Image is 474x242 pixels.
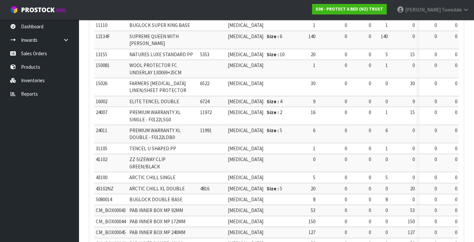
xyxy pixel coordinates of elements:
span: 1 [385,145,388,152]
span: [MEDICAL_DATA] [228,51,263,58]
span: 9 [313,98,315,105]
span: 6724 [200,98,209,105]
span: 41102 [96,156,107,162]
strong: Size [267,98,276,105]
span: 0 [369,127,371,133]
span: 0 [369,33,371,39]
span: [MEDICAL_DATA] [228,174,263,181]
span: 0 [455,156,457,162]
span: 31105 [96,145,107,152]
span: PAB INNER BOX MP 172MM [129,218,185,225]
span: 140 [308,33,315,39]
span: 0 [434,174,437,181]
span: 0 [385,98,388,105]
span: 0 [455,22,457,28]
span: 6 [385,127,388,133]
span: ARCTIC CHILL XL DOUBLE [129,185,185,192]
span: [MEDICAL_DATA] [228,185,263,192]
span: [MEDICAL_DATA] [228,33,263,39]
span: 0 [369,98,371,105]
strong: : [277,185,279,192]
span: 20 [410,185,415,192]
span: 5 [280,185,282,192]
span: 0 [455,98,457,105]
span: 0 [412,145,415,152]
span: 0 [455,80,457,86]
span: 0 [369,22,371,28]
span: 0 [369,80,371,86]
span: FARMERS [MEDICAL_DATA] LINEN/SHEET PROTECTOR [129,80,186,93]
span: 0 [434,145,437,152]
span: 0 [345,22,347,28]
strong: : [277,109,279,115]
span: 0 [345,156,347,162]
span: 8 [313,196,315,203]
span: 0 [345,127,347,133]
span: 0 [345,218,347,225]
span: BUGLOCK DOUBLE BASE [129,196,182,203]
span: 127 [308,229,315,235]
span: 0 [369,218,371,225]
img: cube-alt.png [10,6,18,14]
span: 0 [369,229,371,235]
span: 127 [408,229,415,235]
span: ProStock [21,6,55,14]
span: 20 [311,185,315,192]
span: 30 [311,80,315,86]
span: 6 [280,33,282,39]
span: 0 [385,207,388,213]
span: 0 [385,156,388,162]
span: 0 [412,156,415,162]
span: 5 [385,51,388,58]
span: PREMIUM WARRANTY XL DOUBLE - F0122LDB0 [129,127,181,140]
span: 2 [280,109,282,115]
strong: Size [267,109,276,115]
span: [MEDICAL_DATA] [228,156,263,162]
span: 0 [412,22,415,28]
span: 0 [412,33,415,39]
span: SUPREME QUEEN WITH [PERSON_NAME] [129,33,179,46]
strong: Size [267,185,276,192]
span: 0 [412,62,415,68]
span: 0 [434,80,437,86]
span: 0 [455,185,457,192]
span: 1 [313,22,315,28]
span: 0 [455,207,457,213]
span: 0 [434,185,437,192]
span: [MEDICAL_DATA] [228,127,263,133]
span: [PERSON_NAME] [405,7,441,13]
span: [MEDICAL_DATA] [228,98,263,105]
span: 150 [408,218,415,225]
span: 5353 [200,51,209,58]
span: 0 [345,80,347,86]
span: 0 [434,22,437,28]
strong: Size [267,51,276,58]
span: 0 [345,62,347,68]
span: NATURES LUXE STANDARD PP [129,51,193,58]
span: 0 [345,33,347,39]
span: 24011 [96,127,107,133]
span: 0 [369,174,371,181]
span: 0 [345,207,347,213]
span: 0 [434,207,437,213]
span: 0 [434,196,437,203]
span: 5080014 [96,196,112,203]
span: 0 [385,229,388,235]
span: 0 [412,196,415,203]
span: [MEDICAL_DATA] [228,62,263,68]
span: 5 [385,174,388,181]
small: WMS [56,7,66,13]
span: 15 [410,51,415,58]
span: 0 [434,229,437,235]
span: PAB INNER BOX MP 92MM [129,207,183,213]
span: 0 [385,218,388,225]
span: 1 [385,22,388,28]
span: [MEDICAL_DATA] [228,229,263,235]
span: 0 [455,51,457,58]
span: 0 [455,196,457,203]
span: ZZ SIZEWAY CLIP GREEN/BLACK [129,156,166,169]
span: [MEDICAL_DATA] [228,109,263,115]
span: 0 [385,185,388,192]
span: TENCEL U SHAPED PP [129,145,176,152]
span: 0 [345,196,347,203]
